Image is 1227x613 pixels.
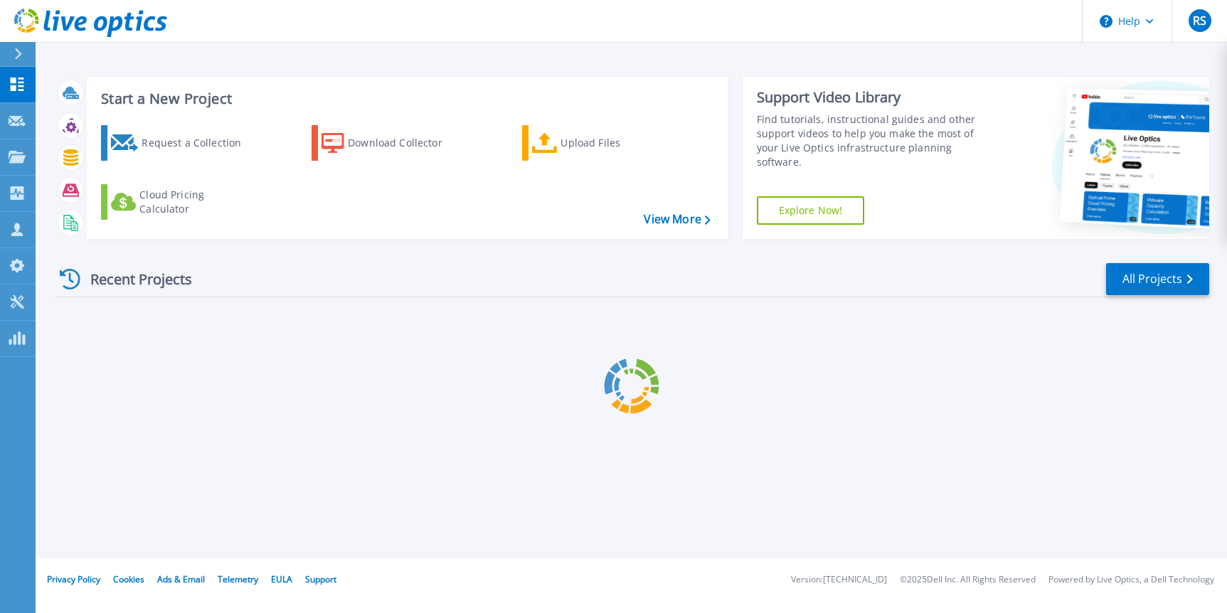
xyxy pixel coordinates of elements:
[47,573,100,585] a: Privacy Policy
[305,573,336,585] a: Support
[101,125,260,161] a: Request a Collection
[101,184,260,220] a: Cloud Pricing Calculator
[271,573,292,585] a: EULA
[312,125,470,161] a: Download Collector
[757,196,865,225] a: Explore Now!
[55,262,211,297] div: Recent Projects
[139,188,253,216] div: Cloud Pricing Calculator
[142,129,255,157] div: Request a Collection
[101,91,710,107] h3: Start a New Project
[757,88,993,107] div: Support Video Library
[791,575,887,585] li: Version: [TECHNICAL_ID]
[522,125,681,161] a: Upload Files
[157,573,205,585] a: Ads & Email
[644,213,710,226] a: View More
[757,112,993,169] div: Find tutorials, instructional guides and other support videos to help you make the most of your L...
[1048,575,1214,585] li: Powered by Live Optics, a Dell Technology
[348,129,462,157] div: Download Collector
[218,573,258,585] a: Telemetry
[900,575,1036,585] li: © 2025 Dell Inc. All Rights Reserved
[113,573,144,585] a: Cookies
[561,129,674,157] div: Upload Files
[1193,15,1206,26] span: RS
[1106,263,1209,295] a: All Projects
